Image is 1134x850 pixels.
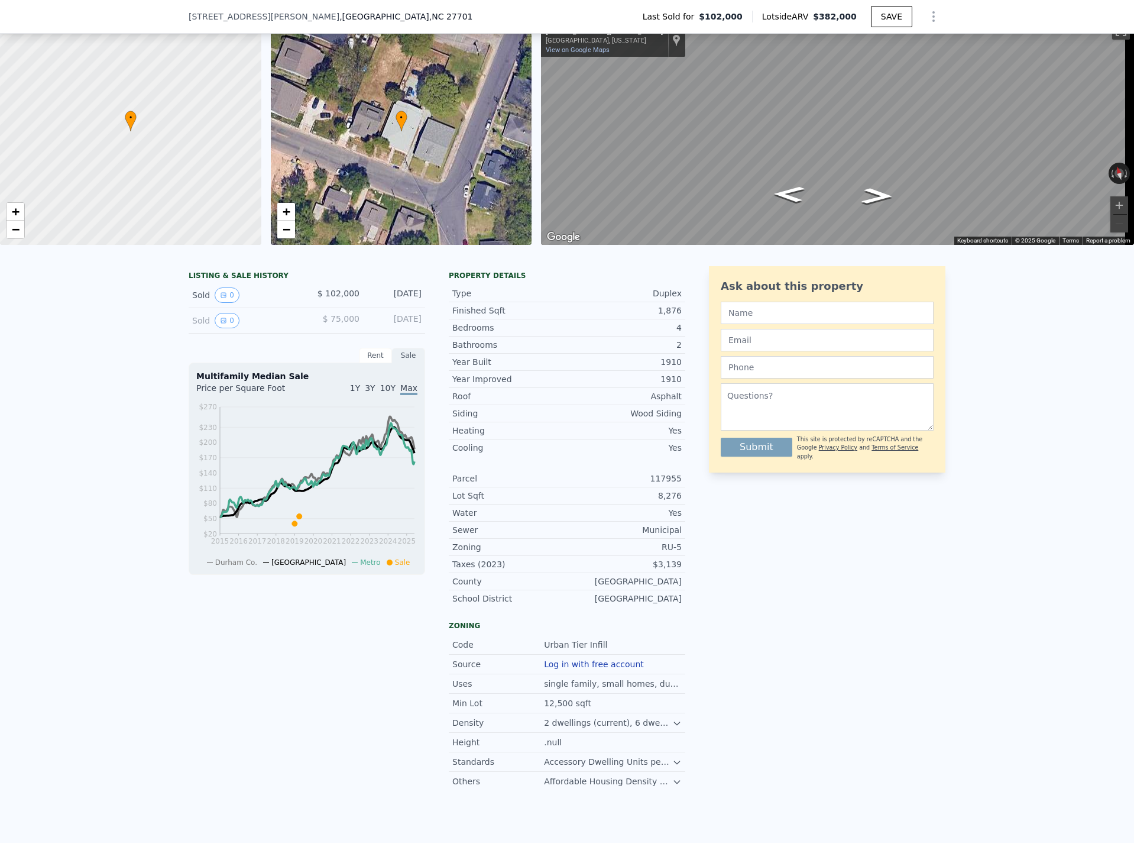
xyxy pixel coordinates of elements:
div: Cooling [452,442,567,454]
span: [GEOGRAPHIC_DATA] [271,558,346,567]
span: • [396,112,407,123]
div: Yes [567,425,682,437]
div: Asphalt [567,390,682,402]
div: Taxes (2023) [452,558,567,570]
div: Water [452,507,567,519]
div: Yes [567,507,682,519]
button: Log in with free account [544,660,644,669]
input: Phone [721,356,934,379]
img: Google [544,230,583,245]
tspan: $200 [199,438,217,447]
tspan: 2019 [286,537,304,545]
span: Sale [395,558,410,567]
span: 3Y [365,383,375,393]
a: Zoom in [7,203,24,221]
div: 2 [567,339,682,351]
div: Price per Square Foot [196,382,307,401]
span: + [12,204,20,219]
tspan: 2015 [211,537,229,545]
div: Year Improved [452,373,567,385]
span: Durham Co. [215,558,257,567]
div: 12,500 sqft [544,697,594,709]
div: Ask about this property [721,278,934,295]
span: + [282,204,290,219]
a: Zoom out [277,221,295,238]
tspan: 2018 [267,537,285,545]
button: SAVE [871,6,912,27]
div: 1,876 [567,305,682,316]
span: © 2025 Google [1015,237,1055,244]
div: [DATE] [369,287,422,303]
div: Duplex [567,287,682,299]
div: Uses [452,678,544,690]
tspan: 2023 [360,537,378,545]
div: Zoning [449,621,685,631]
div: Municipal [567,524,682,536]
div: Others [452,775,544,787]
span: Max [400,383,417,395]
div: Height [452,736,544,748]
button: Reset the view [1112,162,1127,185]
div: Source [452,658,544,670]
div: 2 dwellings (current), 6 dwellings (proposed) [544,717,672,729]
tspan: $140 [199,469,217,477]
div: 1910 [567,373,682,385]
button: View historical data [215,287,239,303]
tspan: 2016 [229,537,248,545]
button: Zoom in [1110,196,1128,214]
div: Code [452,639,544,651]
div: RU-5 [567,541,682,553]
button: Zoom out [1110,215,1128,232]
tspan: $230 [199,424,217,432]
div: Sold [192,313,297,328]
div: County [452,576,567,587]
span: − [282,222,290,237]
span: • [125,112,137,123]
a: Terms [1062,237,1079,244]
div: Map [541,18,1134,245]
input: Email [721,329,934,351]
div: Bedrooms [452,322,567,334]
span: Last Sold for [643,11,699,22]
tspan: 2024 [379,537,397,545]
div: Street View [541,18,1134,245]
div: Property details [449,271,685,280]
button: Rotate counterclockwise [1109,163,1115,184]
a: Open this area in Google Maps (opens a new window) [544,230,583,245]
div: 8,276 [567,490,682,502]
div: $3,139 [567,558,682,570]
div: Roof [452,390,567,402]
tspan: $20 [203,530,217,538]
div: Urban Tier Infill [544,639,610,651]
span: $ 102,000 [317,289,359,298]
div: Heating [452,425,567,437]
div: This site is protected by reCAPTCHA and the Google and apply. [797,435,934,461]
button: Keyboard shortcuts [957,237,1008,245]
div: 1910 [567,356,682,368]
button: Rotate clockwise [1124,163,1130,184]
div: School District [452,593,567,605]
span: $382,000 [813,12,857,21]
div: 4 [567,322,682,334]
div: Siding [452,408,567,419]
div: Standards [452,756,544,768]
a: View on Google Maps [546,46,610,54]
span: $ 75,000 [323,314,359,324]
span: Lotside ARV [762,11,813,22]
div: Sale [392,348,425,363]
div: [DATE] [369,313,422,328]
tspan: $80 [203,499,217,508]
tspan: 2025 [398,537,416,545]
tspan: $270 [199,403,217,411]
div: single family, small homes, duplexes [544,678,682,690]
tspan: 2020 [304,537,323,545]
div: Parcel [452,473,567,484]
span: [STREET_ADDRESS][PERSON_NAME] [189,11,339,22]
tspan: 2021 [323,537,341,545]
div: Finished Sqft [452,305,567,316]
tspan: $170 [199,454,217,462]
div: Lot Sqft [452,490,567,502]
div: LISTING & SALE HISTORY [189,271,425,283]
div: .null [544,736,564,748]
tspan: $110 [199,484,217,493]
